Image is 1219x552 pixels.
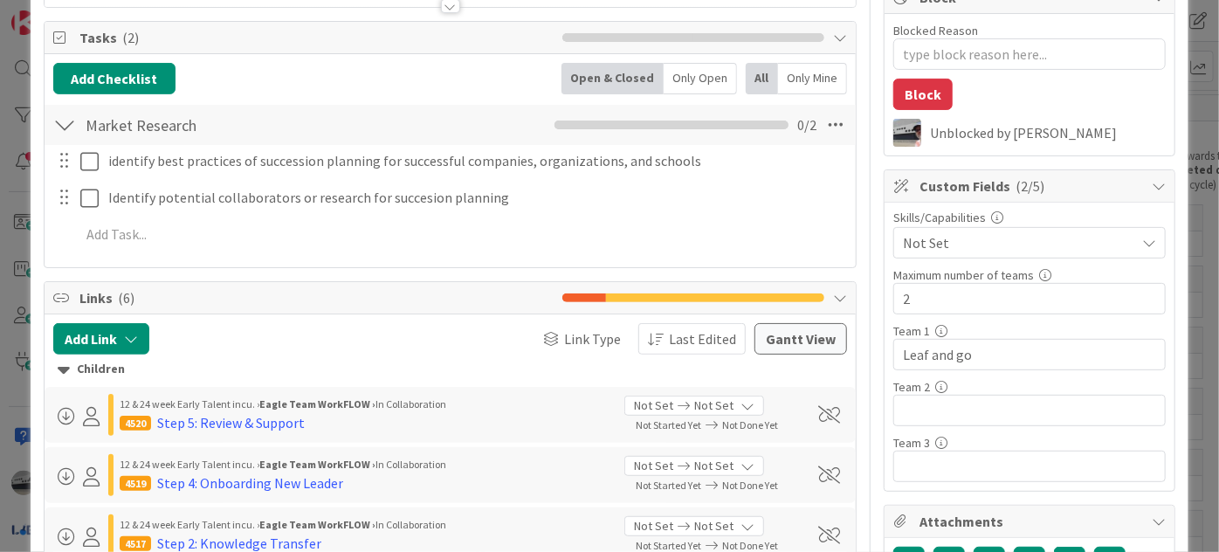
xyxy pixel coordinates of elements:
[120,518,259,531] span: 12 & 24 week Early Talent incu. ›
[79,109,418,141] input: Add Checklist...
[893,211,1166,224] div: Skills/Capabilities
[919,176,1143,197] span: Custom Fields
[1016,177,1044,195] span: ( 2/5 )
[375,518,446,531] span: In Collaboration
[694,397,733,415] span: Not Set
[375,458,446,471] span: In Collaboration
[79,27,554,48] span: Tasks
[118,289,134,307] span: ( 6 )
[636,418,701,431] span: Not Started Yet
[664,63,737,94] div: Only Open
[930,125,1166,141] div: Unblocked by [PERSON_NAME]
[120,476,151,491] div: 4519
[638,323,746,355] button: Last Edited
[564,328,621,349] span: Link Type
[636,479,701,492] span: Not Started Yet
[561,63,664,94] div: Open & Closed
[259,518,375,531] b: Eagle Team WorkFLOW ›
[120,416,151,431] div: 4520
[79,287,554,308] span: Links
[722,418,778,431] span: Not Done Yet
[746,63,778,94] div: All
[259,458,375,471] b: Eagle Team WorkFLOW ›
[669,328,736,349] span: Last Edited
[893,435,930,451] label: Team 3
[694,457,733,475] span: Not Set
[122,29,139,46] span: ( 2 )
[259,397,375,411] b: Eagle Team WorkFLOW ›
[722,539,778,552] span: Not Done Yet
[157,412,305,433] div: Step 5: Review & Support
[754,323,847,355] button: Gantt View
[634,457,673,475] span: Not Set
[903,232,1135,253] span: Not Set
[797,114,816,135] span: 0 / 2
[636,539,701,552] span: Not Started Yet
[893,119,921,147] img: jB
[58,360,843,379] div: Children
[893,267,1034,283] label: Maximum number of teams
[778,63,847,94] div: Only Mine
[120,397,259,411] span: 12 & 24 week Early Talent incu. ›
[108,188,844,208] p: Identify potential collaborators or research for succesion planning
[893,323,930,339] label: Team 1
[893,379,930,395] label: Team 2
[893,23,978,38] label: Blocked Reason
[120,536,151,551] div: 4517
[53,63,176,94] button: Add Checklist
[157,473,343,493] div: Step 4: Onboarding New Leader
[919,511,1143,532] span: Attachments
[893,79,953,110] button: Block
[120,458,259,471] span: 12 & 24 week Early Talent incu. ›
[634,397,673,415] span: Not Set
[722,479,778,492] span: Not Done Yet
[375,397,446,411] span: In Collaboration
[108,151,844,171] p: identify best practices of succession planning for successful companies, organizations, and schools
[694,517,733,535] span: Not Set
[634,517,673,535] span: Not Set
[53,323,149,355] button: Add Link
